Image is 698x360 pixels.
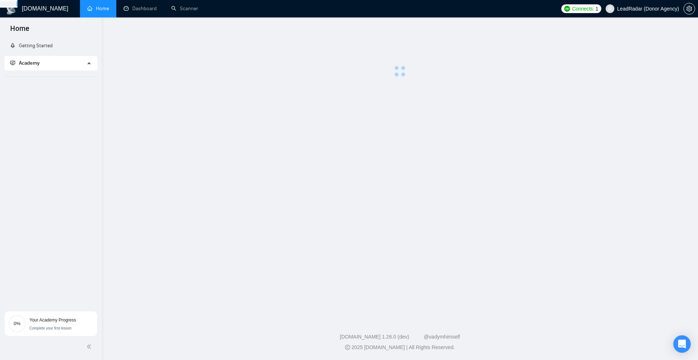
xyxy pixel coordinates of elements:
[124,5,157,12] a: dashboardDashboard
[29,326,72,330] span: Complete your first lesson
[6,3,17,15] img: logo
[595,5,598,13] span: 1
[171,5,198,12] a: searchScanner
[4,39,97,53] li: Getting Started
[87,343,94,350] span: double-left
[345,345,350,350] span: copyright
[19,60,40,66] span: Academy
[673,335,691,353] div: Open Intercom Messenger
[10,60,15,65] span: fund-projection-screen
[607,6,613,11] span: user
[4,23,35,39] span: Home
[683,6,695,12] a: setting
[10,60,40,66] span: Academy
[340,334,409,340] a: [DOMAIN_NAME] 1.26.0 (dev)
[8,321,26,326] span: 0%
[29,317,76,323] span: Your Academy Progress
[10,43,53,49] a: rocketGetting Started
[572,5,594,13] span: Connects:
[87,5,109,12] a: homeHome
[4,73,97,78] li: Academy Homepage
[564,6,570,12] img: upwork-logo.png
[424,334,460,340] a: @vadymhimself
[108,344,692,351] div: 2025 [DOMAIN_NAME] | All Rights Reserved.
[683,3,695,15] button: setting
